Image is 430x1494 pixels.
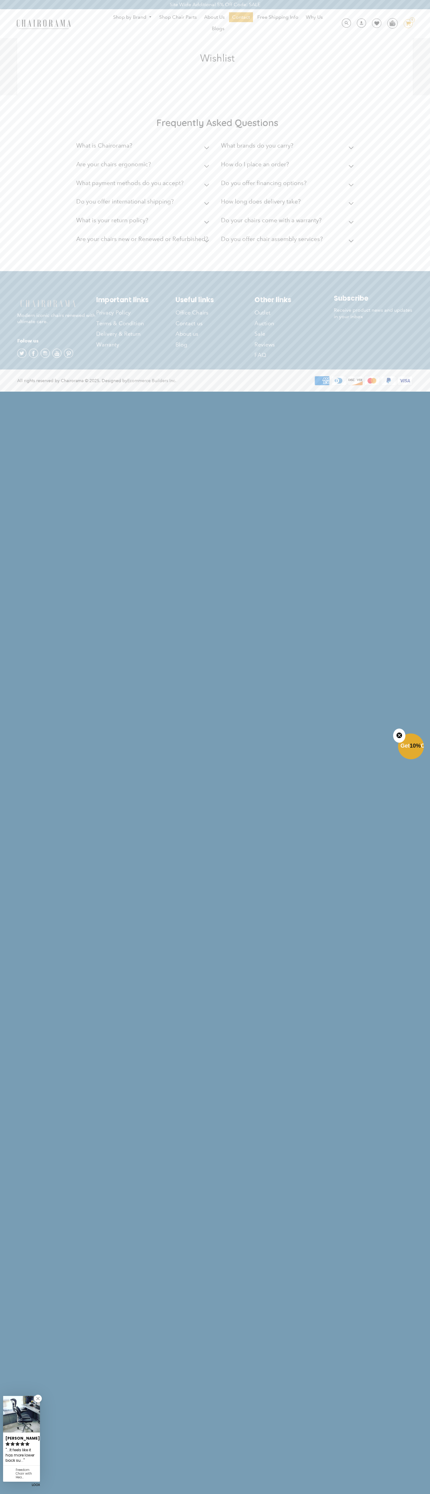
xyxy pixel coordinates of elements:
[76,117,358,128] h2: Frequently Asked Questions
[16,1468,37,1479] div: Freedom Chair with Headrest | Blue Leather | - (Renewed)
[221,161,289,168] h2: How do I place an order?
[176,329,254,339] a: About us
[96,341,119,348] span: Warranty
[410,743,421,749] span: 10%
[176,307,254,318] a: Office Chairs
[96,339,175,350] a: Warranty
[254,309,270,316] span: Outlet
[334,294,413,302] h2: Subscribe
[76,212,211,231] summary: What is your return policy?
[221,217,322,224] h2: Do your chairs come with a warranty?
[254,329,333,339] a: Sale
[6,1442,10,1446] svg: rating icon full
[229,12,253,22] a: Contact
[76,138,211,156] summary: What is Chairorama?
[254,350,333,360] a: FAQ
[221,212,356,231] summary: Do your chairs come with a warranty?
[221,194,356,212] summary: How long does delivery take?
[254,320,274,327] span: Auction
[400,743,429,749] span: Get Off
[306,14,323,21] span: Why Us
[96,318,175,329] a: Terms & Condition
[254,307,333,318] a: Outlet
[76,194,211,212] summary: Do you offer international shipping?
[101,12,335,35] nav: DesktopNavigation
[409,17,415,23] div: 1
[17,299,79,310] img: chairorama
[254,341,275,348] span: Reviews
[221,156,356,175] summary: How do I place an order?
[10,1442,15,1446] svg: rating icon full
[303,12,326,22] a: Why Us
[254,339,333,350] a: Reviews
[15,1442,20,1446] svg: rating icon full
[388,18,397,28] img: WhatsApp_Image_2024-07-12_at_16.23.01.webp
[88,52,347,64] h1: Wishlist
[221,198,301,205] h2: How long does delivery take?
[176,296,254,304] h2: Useful links
[176,320,203,327] span: Contact us
[209,24,227,34] a: Blogs
[17,337,96,345] h4: Folow us
[76,142,132,149] h2: What is Chairorama?
[76,175,211,194] summary: What payment methods do you accept?
[6,1447,37,1464] div: ...It feels like it has more lower back support too.Â...
[254,330,265,338] span: Sale
[221,175,356,194] summary: Do you offer financing options?
[334,307,413,320] p: Receive product news and updates in your inbox
[221,235,323,243] h2: Do you offer chair assembly services?
[25,1442,30,1446] svg: rating icon full
[76,217,148,224] h2: What is your return policy?
[176,341,187,348] span: Blog
[96,330,140,338] span: Delivery & Return
[76,231,211,250] summary: Are your chairs new or Renewed or Refurbished?
[96,329,175,339] a: Delivery & Return
[96,309,131,316] span: Privacy Policy
[254,296,333,304] h2: Other links
[76,161,151,168] h2: Are your chairs ergonomic?
[96,320,144,327] span: Terms & Condition
[254,12,302,22] a: Free Shipping Info
[76,235,208,243] h2: Are your chairs new or Renewed or Refurbished?
[212,26,224,32] span: Blogs
[204,14,225,21] span: About Us
[76,198,174,205] h2: Do you offer international shipping?
[13,18,74,29] img: chairorama
[221,142,293,149] h2: What brands do you carry?
[159,14,197,21] span: Shop Chair Parts
[176,339,254,350] a: Blog
[156,12,200,22] a: Shop Chair Parts
[96,307,175,318] a: Privacy Policy
[20,1442,25,1446] svg: rating icon full
[110,13,155,22] a: Shop by Brand
[232,14,250,21] span: Contact
[254,318,333,329] a: Auction
[221,231,356,250] summary: Do you offer chair assembly services?
[6,1433,37,1441] div: [PERSON_NAME]
[127,378,176,383] a: Ecommerce Builders Inc.
[254,352,266,359] span: FAQ
[176,309,208,316] span: Office Chairs
[398,734,424,760] div: Get10%OffClose teaser
[3,1396,40,1433] img: Zachary review of Freedom Chair with Headrest | Blue Leather | - (Renewed)
[76,156,211,175] summary: Are your chairs ergonomic?
[399,19,413,28] a: 1
[393,729,405,743] button: Close teaser
[17,377,176,384] div: All rights reserved by Chairorama © 2025. Designed by
[257,14,298,21] span: Free Shipping Info
[76,180,183,187] h2: What payment methods do you accept?
[221,138,356,156] summary: What brands do you carry?
[96,296,175,304] h2: Important links
[176,330,198,338] span: About us
[176,318,254,329] a: Contact us
[221,180,306,187] h2: Do you offer financing options?
[201,12,228,22] a: About Us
